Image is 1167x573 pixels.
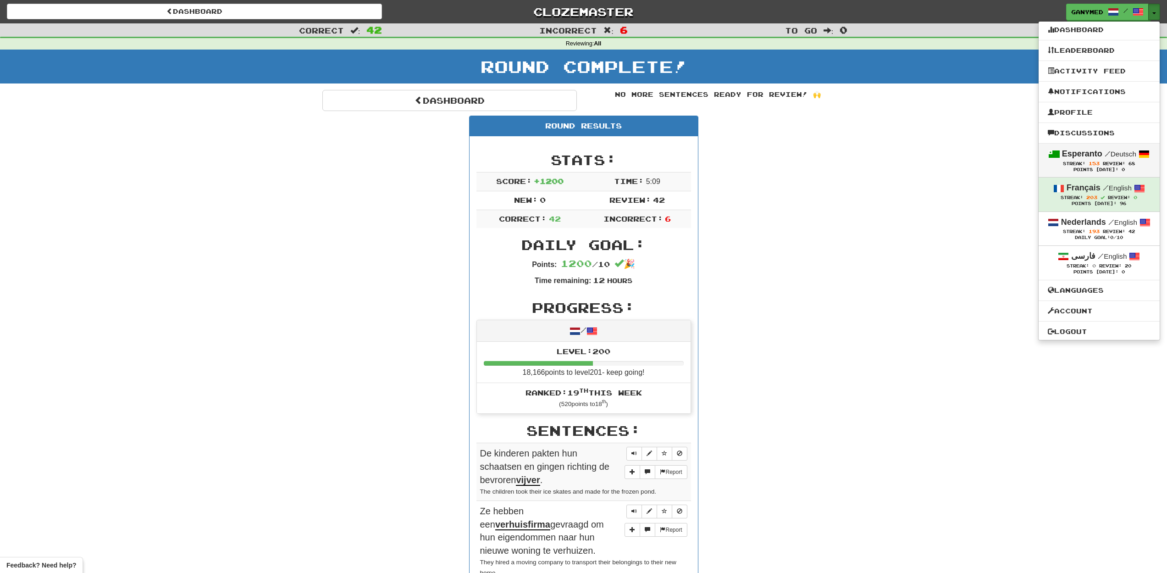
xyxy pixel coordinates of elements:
u: vijver [516,475,540,486]
span: 0 [840,24,847,35]
span: Incorrect: [603,214,663,223]
span: 1200 [561,258,592,269]
span: 5 : 0 9 [646,178,660,185]
span: Streak: [1063,161,1085,166]
span: Streak: [1063,229,1085,234]
span: 68 [1128,161,1135,166]
strong: Nederlands [1061,217,1106,227]
span: Review: [1103,229,1125,234]
span: Review: [1099,263,1122,268]
button: Edit sentence [642,447,657,461]
strong: Points: [532,261,557,268]
button: Report [655,465,687,479]
button: Toggle ignore [672,447,687,461]
span: Level: 200 [557,347,610,356]
small: English [1108,218,1137,226]
span: Streak: [1061,195,1083,200]
span: Review: [1108,195,1130,200]
span: / 10 [561,260,610,268]
a: Logout [1039,326,1160,338]
a: Account [1039,305,1160,317]
button: Add sentence to collection [625,523,640,537]
span: / [1123,7,1128,14]
button: Toggle ignore [672,505,687,518]
strong: فارسی [1071,251,1095,261]
span: De kinderen pakten hun schaatsen en gingen richting de bevroren . [480,448,609,485]
a: ganymed / [1066,4,1149,20]
h2: Daily Goal: [476,237,691,252]
a: Discussions [1039,127,1160,139]
li: 18,166 points to level 201 - keep going! [477,342,691,383]
div: More sentence controls [625,523,687,537]
span: 42 [549,214,561,223]
div: Points [DATE]: 0 [1048,269,1150,275]
a: Dashboard [1039,24,1160,36]
span: 42 [1128,229,1135,234]
div: Points [DATE]: 96 [1048,201,1150,207]
a: Languages [1039,284,1160,296]
span: Ranked: 19 this week [525,388,642,397]
span: New: [514,195,538,204]
a: Profile [1039,106,1160,118]
button: Play sentence audio [626,505,642,518]
div: Daily Goal: /10 [1048,235,1150,241]
button: Toggle favorite [657,505,672,518]
small: English [1098,252,1127,260]
a: Clozemaster [396,4,771,20]
a: Dashboard [322,90,577,111]
span: / [1103,184,1109,192]
a: Notifications [1039,86,1160,98]
button: Edit sentence [642,505,657,518]
button: Play sentence audio [626,447,642,461]
span: Score: [496,177,532,185]
h2: Progress: [476,300,691,315]
strong: All [594,40,601,47]
span: 42 [653,195,665,204]
span: Open feedback widget [6,561,76,570]
span: / [1108,218,1114,226]
a: Français /English Streak: 203 Review: 0 Points [DATE]: 96 [1039,178,1160,211]
a: Activity Feed [1039,65,1160,77]
small: The children took their ice skates and made for the frozen pond. [480,488,657,495]
span: 203 [1086,195,1097,200]
small: English [1103,184,1132,192]
span: 🎉 [614,259,635,269]
span: Incorrect [539,26,597,35]
span: : [603,27,614,34]
span: Review: [609,195,651,204]
span: 6 [665,214,671,223]
strong: Time remaining: [535,277,591,284]
small: ( 520 points to 18 ) [559,401,608,407]
span: 153 [1089,161,1100,166]
a: Esperanto /Deutsch Streak: 153 Review: 68 Points [DATE]: 0 [1039,144,1160,177]
span: To go [785,26,817,35]
div: Points [DATE]: 0 [1048,167,1150,173]
strong: Esperanto [1062,149,1102,158]
div: Sentence controls [626,505,687,518]
span: Streak includes today. [1101,195,1105,200]
span: 0 [1092,263,1096,268]
h1: Round Complete! [3,57,1164,76]
span: Streak: [1067,263,1089,268]
div: / [477,320,691,342]
span: : [824,27,834,34]
span: 0 [1134,195,1137,200]
sup: th [602,399,606,404]
span: 20 [1125,263,1131,268]
span: / [1105,150,1111,158]
u: verhuisfirma [495,519,550,530]
strong: Français [1067,183,1101,192]
span: / [1098,252,1104,260]
button: Report [655,523,687,537]
span: Correct [299,26,344,35]
span: Correct: [499,214,547,223]
a: فارسی /English Streak: 0 Review: 20 Points [DATE]: 0 [1039,246,1160,279]
h2: Sentences: [476,423,691,438]
a: Dashboard [7,4,382,19]
span: : [350,27,360,34]
small: Hours [607,277,632,284]
span: 6 [620,24,628,35]
span: Ze hebben een gevraagd om hun eigendommen naar hun nieuwe woning te verhuizen. [480,506,604,556]
span: 193 [1089,228,1100,234]
div: Round Results [470,116,698,136]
